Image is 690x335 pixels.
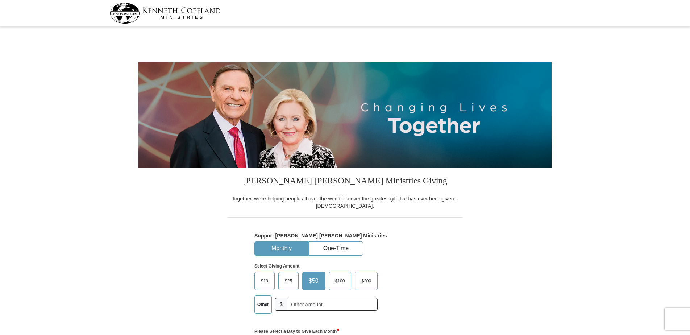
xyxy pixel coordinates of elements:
label: Other [255,296,271,313]
strong: Select Giving Amount [254,264,299,269]
span: $25 [281,276,296,286]
img: kcm-header-logo.svg [110,3,221,24]
button: Monthly [255,242,308,255]
button: One-Time [309,242,363,255]
span: $50 [305,276,322,286]
h3: [PERSON_NAME] [PERSON_NAME] Ministries Giving [227,168,463,195]
strong: Please Select a Day to Give Each Month [254,329,339,334]
span: $200 [358,276,375,286]
span: $10 [257,276,272,286]
h5: Support [PERSON_NAME] [PERSON_NAME] Ministries [254,233,436,239]
input: Other Amount [287,298,378,311]
span: $100 [332,276,349,286]
div: Together, we're helping people all over the world discover the greatest gift that has ever been g... [227,195,463,210]
span: $ [275,298,287,311]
